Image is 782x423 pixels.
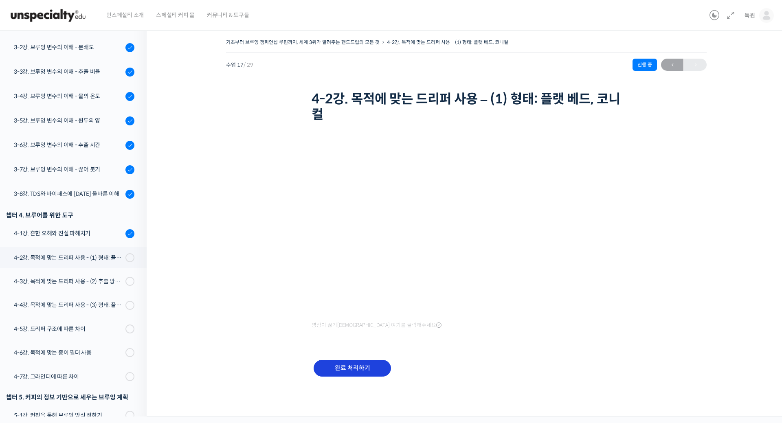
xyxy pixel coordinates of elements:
span: 독원 [745,12,755,19]
a: 4-2강. 목적에 맞는 드리퍼 사용 – (1) 형태: 플랫 베드, 코니컬 [387,39,508,45]
div: 3-7강. 브루잉 변수의 이해 - 끊어 붓기 [14,165,123,174]
div: 3-6강. 브루잉 변수의 이해 - 추출 시간 [14,140,123,149]
span: 홈 [26,270,31,277]
a: 대화 [54,258,105,278]
div: 4-5강. 드리퍼 구조에 따른 차이 [14,324,123,333]
div: 3-8강. TDS와 바이패스에 [DATE] 올바른 이해 [14,189,123,198]
div: 3-2강. 브루잉 변수의 이해 - 분쇄도 [14,43,123,52]
span: 영상이 끊기[DEMOGRAPHIC_DATA] 여기를 클릭해주세요 [312,322,442,329]
div: 4-6강. 목적에 맞는 종이 필터 사용 [14,348,123,357]
div: 3-5강. 브루잉 변수의 이해 - 원두의 양 [14,116,123,125]
input: 완료 처리하기 [314,360,391,377]
h1: 4-2강. 목적에 맞는 드리퍼 사용 – (1) 형태: 플랫 베드, 코니컬 [312,91,621,123]
div: 4-4강. 목적에 맞는 드리퍼 사용 - (3) 형태: 플라스틱, 유리, 세라믹, 메탈 [14,300,123,309]
div: 5-1강. 커핑을 통해 브루잉 방식 정하기 [14,411,123,420]
a: 설정 [105,258,156,278]
div: 4-3강. 목적에 맞는 드리퍼 사용 - (2) 추출 방식: 침출식, 투과식 [14,277,123,286]
div: 4-1강. 흔한 오해와 진실 파헤치기 [14,229,123,238]
a: 홈 [2,258,54,278]
div: 3-3강. 브루잉 변수의 이해 - 추출 비율 [14,67,123,76]
div: 4-7강. 그라인더에 따른 차이 [14,372,123,381]
span: ← [661,59,683,70]
div: 챕터 4. 브루어를 위한 도구 [6,210,134,221]
span: 설정 [126,270,136,277]
span: 대화 [75,271,84,277]
div: 진행 중 [633,59,657,71]
a: 기초부터 브루잉 챔피언십 루틴까지, 세계 3위가 알려주는 핸드드립의 모든 것 [226,39,380,45]
div: 3-4강. 브루잉 변수의 이해 - 물의 온도 [14,92,123,101]
div: 4-2강. 목적에 맞는 드리퍼 사용 - (1) 형태: 플랫 베드, 코니컬 [14,253,123,262]
div: 챕터 5. 커피의 정보 기반으로 세우는 브루잉 계획 [6,392,134,403]
a: ←이전 [661,59,683,71]
span: 수업 17 [226,62,253,68]
span: / 29 [244,61,253,68]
